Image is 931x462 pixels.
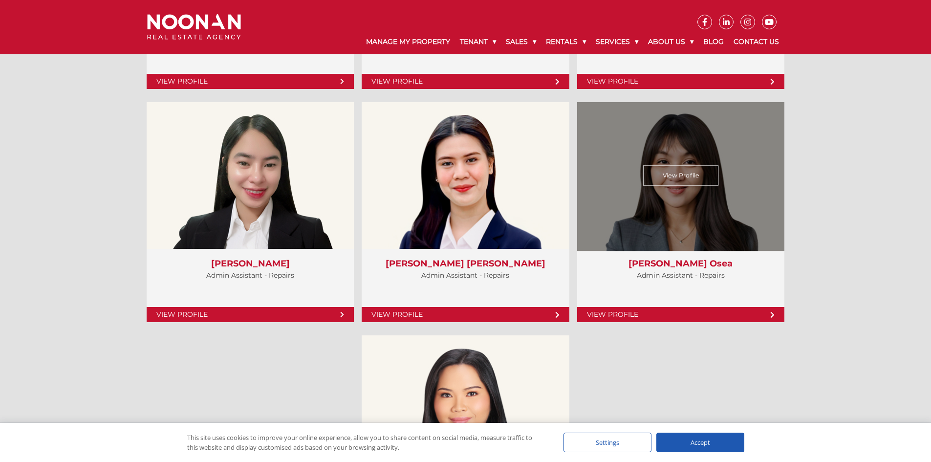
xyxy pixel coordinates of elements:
[361,29,455,54] a: Manage My Property
[656,433,744,452] div: Accept
[643,166,719,186] a: View Profile
[147,307,354,322] a: View Profile
[698,29,729,54] a: Blog
[371,259,559,269] h3: [PERSON_NAME] [PERSON_NAME]
[577,74,784,89] a: View Profile
[591,29,643,54] a: Services
[362,74,569,89] a: View Profile
[577,307,784,322] a: View Profile
[501,29,541,54] a: Sales
[147,74,354,89] a: View Profile
[371,269,559,282] p: Admin Assistant - Repairs
[729,29,784,54] a: Contact Us
[541,29,591,54] a: Rentals
[563,433,651,452] div: Settings
[587,259,775,269] h3: [PERSON_NAME] Osea
[455,29,501,54] a: Tenant
[156,259,344,269] h3: [PERSON_NAME]
[643,29,698,54] a: About Us
[187,433,544,452] div: This site uses cookies to improve your online experience, allow you to share content on social me...
[156,269,344,282] p: Admin Assistant - Repairs
[362,307,569,322] a: View Profile
[587,269,775,282] p: Admin Assistant - Repairs
[147,14,241,40] img: Noonan Real Estate Agency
